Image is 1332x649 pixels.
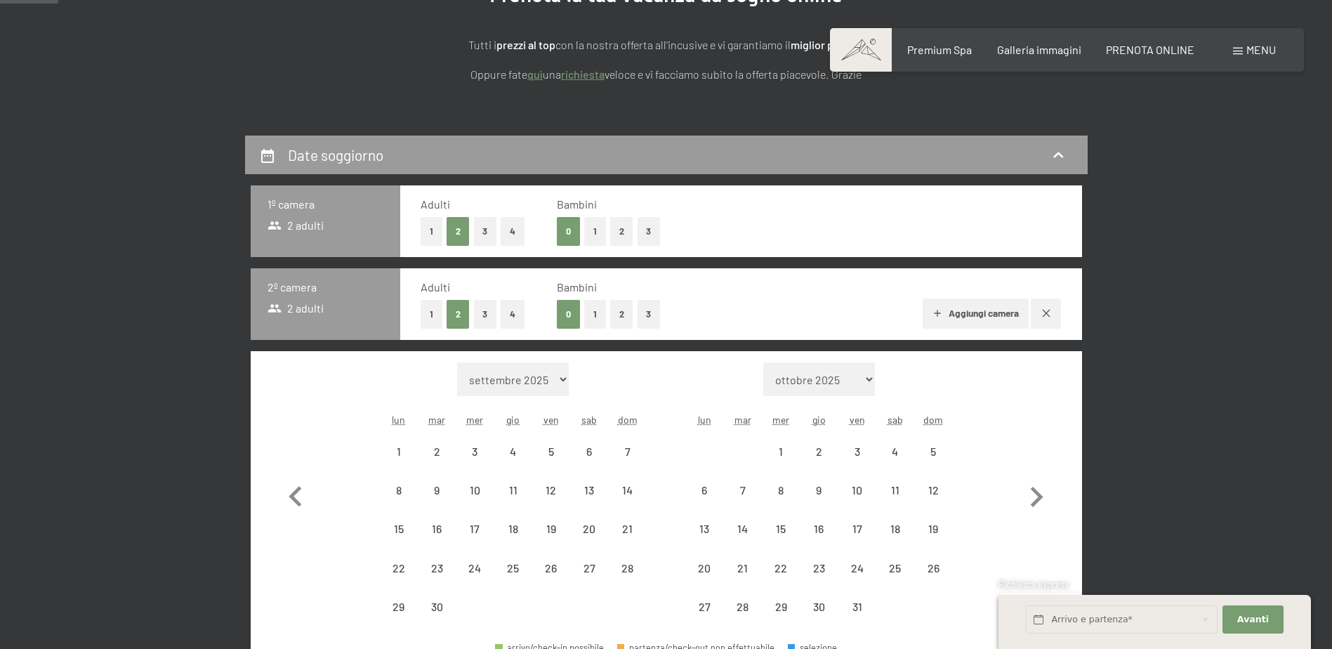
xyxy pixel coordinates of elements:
div: Thu Oct 16 2025 [800,510,838,548]
div: Wed Sep 17 2025 [456,510,494,548]
div: arrivo/check-in non effettuabile [608,433,646,471]
div: 22 [381,563,416,598]
div: arrivo/check-in non effettuabile [724,471,762,509]
div: arrivo/check-in non effettuabile [608,471,646,509]
div: 9 [801,485,836,520]
button: 0 [557,217,580,246]
div: arrivo/check-in non effettuabile [418,471,456,509]
button: 0 [557,300,580,329]
div: 15 [763,523,798,558]
div: Thu Sep 18 2025 [494,510,532,548]
div: arrivo/check-in non effettuabile [570,510,608,548]
div: Thu Sep 25 2025 [494,549,532,587]
div: Sun Sep 07 2025 [608,433,646,471]
abbr: venerdì [543,414,559,426]
div: 29 [381,601,416,636]
div: 14 [725,523,760,558]
div: arrivo/check-in non effettuabile [685,588,723,626]
div: arrivo/check-in non effettuabile [456,433,494,471]
div: Fri Sep 19 2025 [532,510,570,548]
div: Wed Oct 29 2025 [762,588,800,626]
div: Tue Oct 28 2025 [724,588,762,626]
div: 21 [725,563,760,598]
div: arrivo/check-in non effettuabile [762,433,800,471]
div: arrivo/check-in non effettuabile [380,549,418,587]
div: arrivo/check-in non effettuabile [380,471,418,509]
button: 1 [421,217,442,246]
div: Sun Oct 05 2025 [914,433,952,471]
div: 7 [609,446,645,481]
div: 25 [878,563,913,598]
div: arrivo/check-in non effettuabile [838,588,876,626]
button: 1 [584,300,606,329]
div: 1 [381,446,416,481]
div: Sun Oct 26 2025 [914,549,952,587]
div: arrivo/check-in non effettuabile [800,510,838,548]
div: arrivo/check-in non effettuabile [800,471,838,509]
div: Tue Sep 09 2025 [418,471,456,509]
button: 2 [610,217,633,246]
div: 19 [916,523,951,558]
button: Mese successivo [1016,362,1057,627]
div: arrivo/check-in non effettuabile [724,549,762,587]
div: Tue Oct 07 2025 [724,471,762,509]
div: Fri Sep 26 2025 [532,549,570,587]
div: 20 [687,563,722,598]
div: 15 [381,523,416,558]
div: 23 [419,563,454,598]
div: arrivo/check-in non effettuabile [608,510,646,548]
div: Sat Sep 27 2025 [570,549,608,587]
div: arrivo/check-in non effettuabile [456,549,494,587]
div: arrivo/check-in non effettuabile [456,471,494,509]
div: arrivo/check-in non effettuabile [914,549,952,587]
div: arrivo/check-in non effettuabile [876,510,914,548]
div: arrivo/check-in non effettuabile [876,549,914,587]
div: Sat Oct 04 2025 [876,433,914,471]
div: 1 [763,446,798,481]
span: Adulti [421,280,450,294]
div: Mon Sep 01 2025 [380,433,418,471]
abbr: mercoledì [466,414,483,426]
div: Fri Oct 10 2025 [838,471,876,509]
div: 27 [572,563,607,598]
div: 26 [534,563,569,598]
div: Thu Sep 11 2025 [494,471,532,509]
div: 25 [496,563,531,598]
div: 19 [534,523,569,558]
div: arrivo/check-in non effettuabile [494,510,532,548]
span: Richiesta express [998,579,1069,590]
div: 2 [419,446,454,481]
abbr: lunedì [698,414,711,426]
span: 2 adulti [268,301,324,316]
button: 2 [447,300,470,329]
div: 6 [687,485,722,520]
button: 3 [638,217,661,246]
div: 3 [457,446,492,481]
abbr: mercoledì [772,414,789,426]
div: arrivo/check-in non effettuabile [838,510,876,548]
div: arrivo/check-in non effettuabile [685,549,723,587]
h2: Date soggiorno [288,146,383,164]
div: Thu Sep 04 2025 [494,433,532,471]
div: Sun Sep 21 2025 [608,510,646,548]
div: Tue Oct 21 2025 [724,549,762,587]
div: arrivo/check-in non effettuabile [800,433,838,471]
div: Thu Oct 30 2025 [800,588,838,626]
div: Sun Oct 12 2025 [914,471,952,509]
div: 12 [916,485,951,520]
div: Mon Sep 15 2025 [380,510,418,548]
div: arrivo/check-in non effettuabile [685,471,723,509]
div: 24 [457,563,492,598]
div: 5 [534,446,569,481]
div: 11 [496,485,531,520]
div: Sat Sep 06 2025 [570,433,608,471]
button: Mese precedente [275,362,316,627]
div: Sat Sep 13 2025 [570,471,608,509]
div: arrivo/check-in non effettuabile [418,433,456,471]
span: Adulti [421,197,450,211]
div: arrivo/check-in non effettuabile [380,433,418,471]
div: Fri Oct 24 2025 [838,549,876,587]
a: Premium Spa [907,43,972,56]
div: 5 [916,446,951,481]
